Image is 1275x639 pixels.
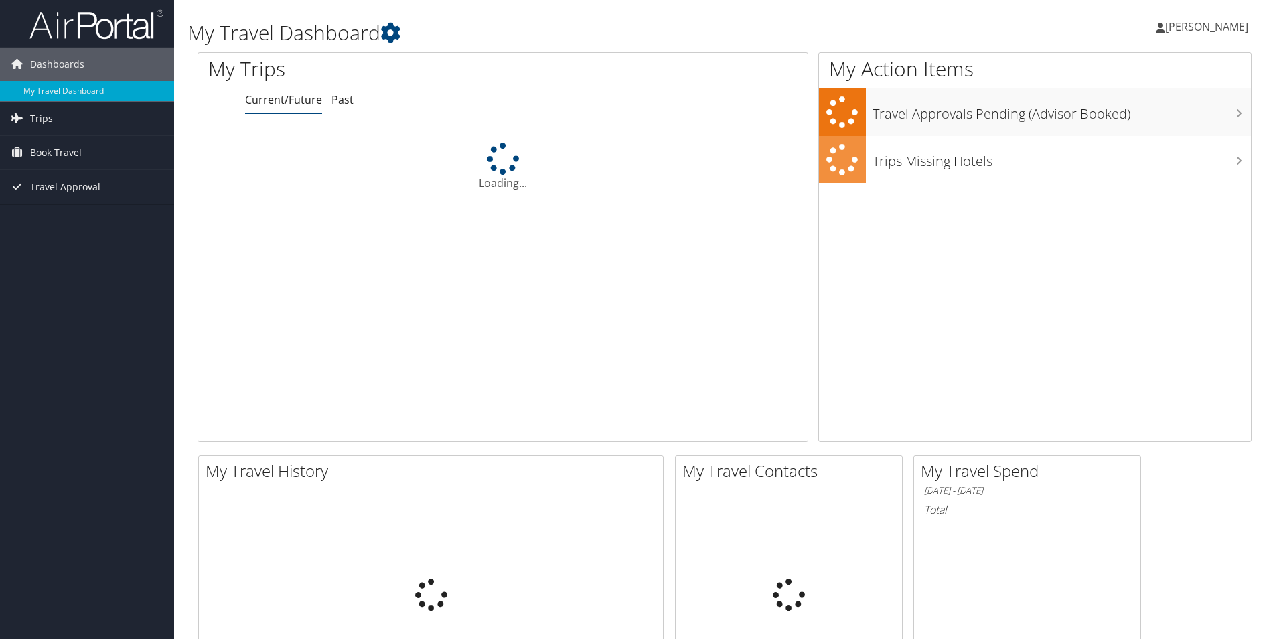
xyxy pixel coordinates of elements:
img: airportal-logo.png [29,9,163,40]
h2: My Travel History [206,459,663,482]
h6: Total [924,502,1130,517]
a: Travel Approvals Pending (Advisor Booked) [819,88,1251,136]
h2: My Travel Contacts [682,459,902,482]
h2: My Travel Spend [921,459,1140,482]
h1: My Travel Dashboard [187,19,903,47]
a: [PERSON_NAME] [1156,7,1262,47]
div: Loading... [198,143,808,191]
h6: [DATE] - [DATE] [924,484,1130,497]
span: Dashboards [30,48,84,81]
h1: My Action Items [819,55,1251,83]
span: [PERSON_NAME] [1165,19,1248,34]
a: Trips Missing Hotels [819,136,1251,184]
h1: My Trips [208,55,544,83]
h3: Travel Approvals Pending (Advisor Booked) [873,98,1251,123]
span: Trips [30,102,53,135]
span: Travel Approval [30,170,100,204]
a: Current/Future [245,92,322,107]
span: Book Travel [30,136,82,169]
a: Past [331,92,354,107]
h3: Trips Missing Hotels [873,145,1251,171]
